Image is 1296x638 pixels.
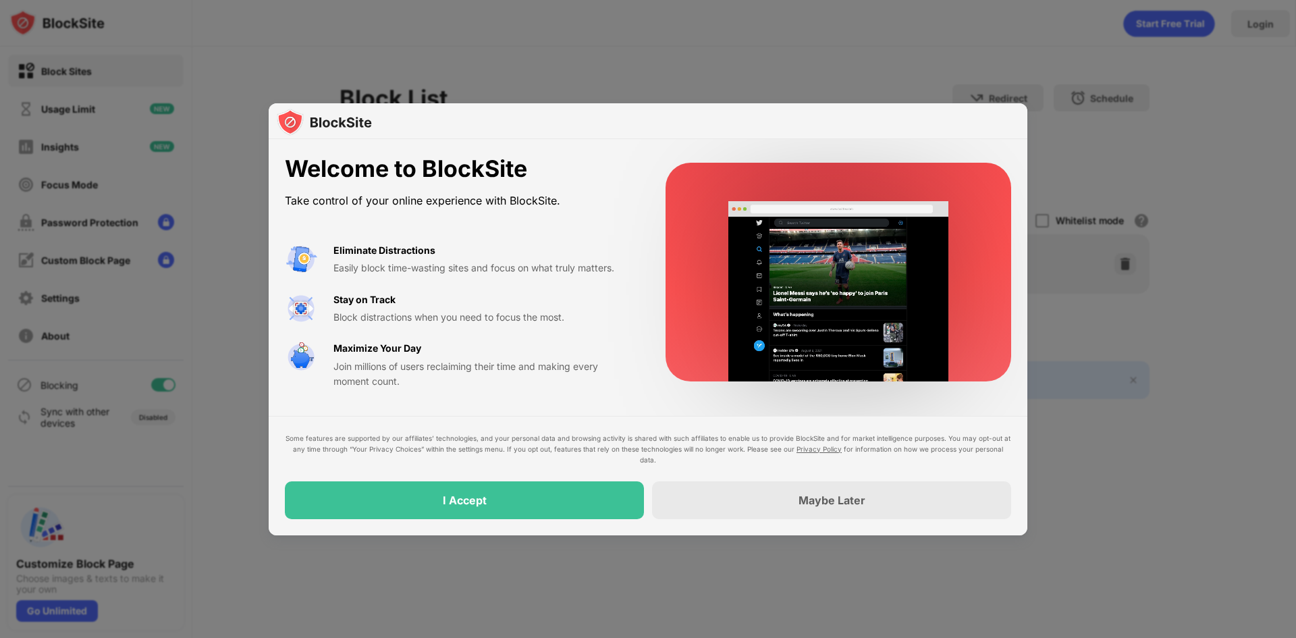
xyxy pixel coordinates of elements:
div: Maximize Your Day [333,341,421,356]
div: Maybe Later [799,494,865,507]
img: value-safe-time.svg [285,341,317,373]
div: Welcome to BlockSite [285,155,633,183]
img: value-focus.svg [285,292,317,325]
a: Privacy Policy [796,445,842,453]
div: Stay on Track [333,292,396,307]
div: I Accept [443,494,487,507]
div: Join millions of users reclaiming their time and making every moment count. [333,359,633,390]
div: Some features are supported by our affiliates’ technologies, and your personal data and browsing ... [285,433,1011,465]
div: Eliminate Distractions [333,243,435,258]
div: Block distractions when you need to focus the most. [333,310,633,325]
div: Take control of your online experience with BlockSite. [285,191,633,211]
img: value-avoid-distractions.svg [285,243,317,275]
div: Easily block time-wasting sites and focus on what truly matters. [333,261,633,275]
img: logo-blocksite.svg [277,109,372,136]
